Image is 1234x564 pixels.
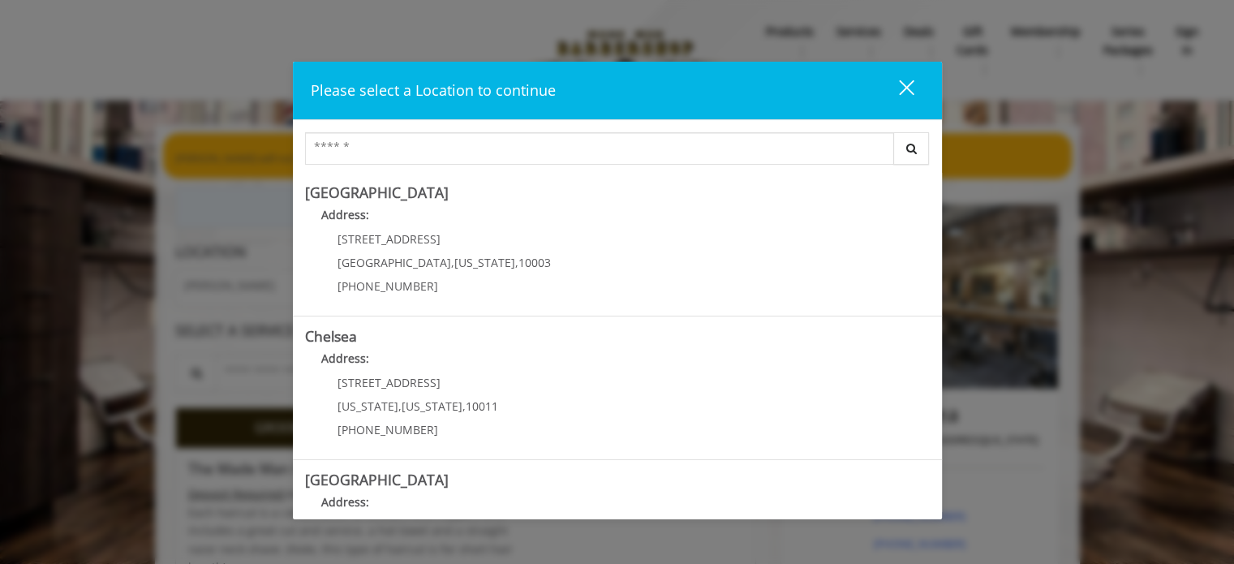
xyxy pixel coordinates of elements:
span: [PHONE_NUMBER] [338,422,438,437]
b: Address: [321,207,369,222]
span: [PHONE_NUMBER] [338,278,438,294]
span: , [462,398,466,414]
b: Chelsea [305,326,357,346]
span: [US_STATE] [402,398,462,414]
b: Address: [321,351,369,366]
input: Search Center [305,132,894,165]
span: [US_STATE] [454,255,515,270]
span: [STREET_ADDRESS] [338,375,441,390]
div: Center Select [305,132,930,173]
span: 10011 [466,398,498,414]
div: close dialog [880,79,913,103]
span: [STREET_ADDRESS] [338,231,441,247]
span: , [451,255,454,270]
span: 10003 [518,255,551,270]
i: Search button [902,143,921,154]
span: , [398,398,402,414]
span: [US_STATE] [338,398,398,414]
b: [GEOGRAPHIC_DATA] [305,470,449,489]
span: Please select a Location to continue [311,80,556,100]
span: [GEOGRAPHIC_DATA] [338,255,451,270]
span: , [515,255,518,270]
b: Address: [321,494,369,510]
b: [GEOGRAPHIC_DATA] [305,183,449,202]
button: close dialog [869,74,924,107]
